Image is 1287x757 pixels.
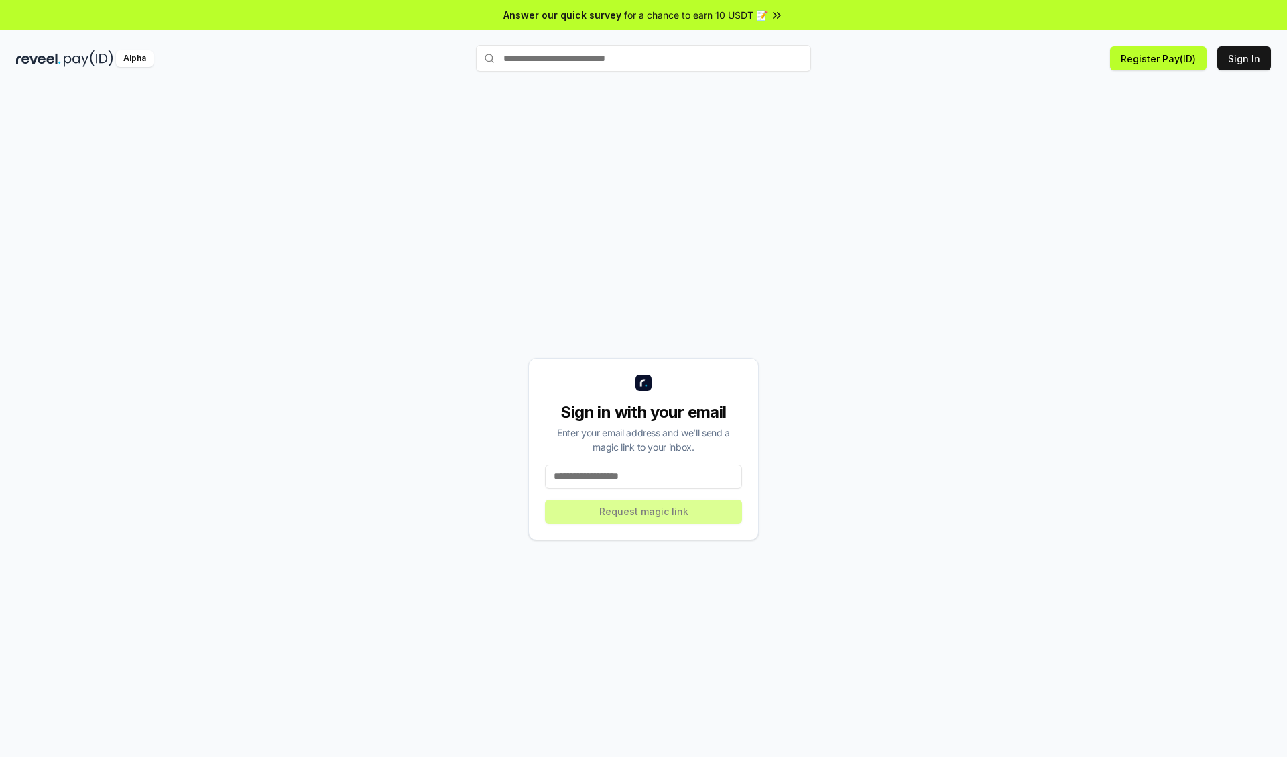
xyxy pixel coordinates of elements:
img: pay_id [64,50,113,67]
button: Sign In [1217,46,1271,70]
span: Answer our quick survey [503,8,621,22]
div: Enter your email address and we’ll send a magic link to your inbox. [545,426,742,454]
span: for a chance to earn 10 USDT 📝 [624,8,768,22]
div: Sign in with your email [545,402,742,423]
img: logo_small [635,375,652,391]
button: Register Pay(ID) [1110,46,1207,70]
div: Alpha [116,50,154,67]
img: reveel_dark [16,50,61,67]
